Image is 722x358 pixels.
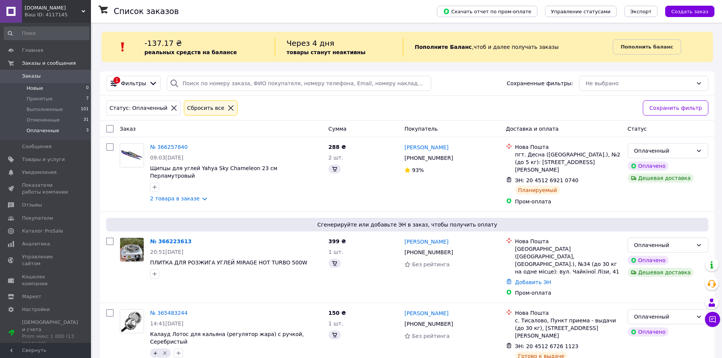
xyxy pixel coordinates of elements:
[412,261,449,267] span: Без рейтинга
[506,126,559,132] span: Доставка и оплата
[114,7,179,16] h1: Список заказов
[705,312,720,327] button: Чат с покупателем
[415,44,472,50] b: Пополните Баланс
[628,161,669,170] div: Оплачено
[150,165,277,179] a: Щипцы для углей Yahya Sky Chameleon 23 см Перламутровый
[120,143,144,167] a: Фото товару
[22,47,43,54] span: Главная
[22,306,50,313] span: Настройки
[22,253,70,267] span: Управление сайтом
[150,249,183,255] span: 20:51[DATE]
[150,155,183,161] span: 09:03[DATE]
[22,156,65,163] span: Товары и услуги
[649,104,702,112] span: Сохранить фильтр
[22,60,76,67] span: Заказы и сообщения
[515,317,622,339] div: с. Тисалово, Пункт приема - выдачи (до 30 кг), [STREET_ADDRESS][PERSON_NAME]
[109,221,705,228] span: Сгенерируйте или добавьте ЭН в заказ, чтобы получить оплату
[150,331,304,345] a: Калауд Лотос для кальяна (регулятор жара) с ручкой, Серебристый
[628,268,694,277] div: Дешевая доставка
[329,238,346,244] span: 399 ₴
[81,106,89,113] span: 101
[86,127,89,134] span: 3
[515,151,622,174] div: пгт. Десна ([GEOGRAPHIC_DATA].), №2 (до 5 кг): [STREET_ADDRESS][PERSON_NAME]
[437,6,537,17] button: Скачать отчет по пром-оплате
[144,49,237,55] b: реальных средств на балансе
[628,327,669,336] div: Оплачено
[22,73,41,80] span: Заказы
[412,333,449,339] span: Без рейтинга
[120,144,144,167] img: Фото товару
[658,8,714,14] a: Создать заказ
[22,143,52,150] span: Сообщения
[25,11,91,18] div: Ваш ID: 4117145
[329,249,343,255] span: 1 шт.
[120,238,144,262] a: Фото товару
[162,350,168,356] svg: Удалить метку
[329,155,343,161] span: 2 шт.
[329,144,346,150] span: 288 ₴
[621,44,673,50] b: Пополнить баланс
[117,41,128,53] img: :exclamation:
[167,76,431,91] input: Поиск по номеру заказа, ФИО покупателя, номеру телефона, Email, номеру накладной
[22,274,70,287] span: Кошелек компании
[630,9,652,14] span: Экспорт
[150,320,183,327] span: 14:41[DATE]
[25,5,81,11] span: MirageHookah.shop
[150,238,191,244] a: № 366223613
[412,167,424,173] span: 93%
[329,320,343,327] span: 1 шт.
[515,198,622,205] div: Пром-оплата
[329,126,347,132] span: Сумма
[22,215,53,222] span: Покупатели
[665,6,714,17] button: Создать заказ
[86,95,89,102] span: 7
[186,104,226,112] div: Сбросить все
[613,39,681,55] a: Пополнить баланс
[643,100,708,116] button: Сохранить фильтр
[153,350,158,356] span: +
[403,247,454,258] div: [PHONE_NUMBER]
[27,106,63,113] span: Выполненные
[150,310,188,316] a: № 365483244
[27,85,43,92] span: Новые
[404,310,448,317] a: [PERSON_NAME]
[634,313,693,321] div: Оплаченный
[150,144,188,150] a: № 366257840
[287,49,365,55] b: товары станут неактивны
[120,126,136,132] span: Заказ
[403,319,454,329] div: [PHONE_NUMBER]
[515,279,551,285] a: Добавить ЭН
[545,6,617,17] button: Управление статусами
[22,293,41,300] span: Маркет
[22,333,78,347] div: Prom микс 1 000 (13 месяцев)
[515,343,579,349] span: ЭН: 20 4512 6726 1123
[515,143,622,151] div: Нова Пошта
[628,256,669,265] div: Оплачено
[403,38,612,56] div: , чтоб и далее получать заказы
[22,241,50,247] span: Аналитика
[634,147,693,155] div: Оплаченный
[287,39,334,48] span: Через 4 дня
[22,182,70,195] span: Показатели работы компании
[83,117,89,124] span: 31
[150,260,307,266] a: ПЛИТКА ДЛЯ РОЗЖИГА УГЛЕЙ MIRAGE HOT TURBO 500W
[27,117,60,124] span: Отмененные
[150,195,200,202] a: 2 товара в заказе
[86,85,89,92] span: 0
[515,289,622,297] div: Пром-оплата
[515,177,579,183] span: ЭН: 20 4512 6921 0740
[404,126,438,132] span: Покупатель
[634,241,693,249] div: Оплаченный
[144,39,182,48] span: -137.17 ₴
[27,95,53,102] span: Принятые
[404,144,448,151] a: [PERSON_NAME]
[507,80,573,87] span: Сохраненные фильтры:
[121,80,146,87] span: Фильтры
[120,309,144,333] a: Фото товару
[515,238,622,245] div: Нова Пошта
[551,9,611,14] span: Управление статусами
[22,202,42,208] span: Отзывы
[22,228,63,234] span: Каталог ProSale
